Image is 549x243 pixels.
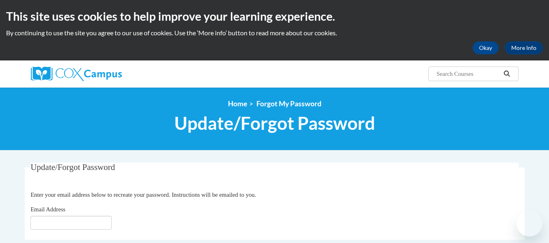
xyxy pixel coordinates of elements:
p: By continuing to use the site you agree to our use of cookies. Use the ‘More info’ button to read... [6,28,543,37]
span: Update/Forgot Password [30,162,115,172]
span: Enter your email address below to recreate your password. Instructions will be emailed to you. [30,191,256,198]
span: Email Address [30,206,65,213]
input: Search Courses [436,69,501,79]
a: More Info [505,41,543,54]
iframe: Button to launch messaging window [516,211,542,237]
a: Home [228,99,247,108]
button: Okay [473,41,499,54]
h2: This site uses cookies to help improve your learning experience. [6,8,543,24]
span: Forgot My Password [256,99,321,108]
img: Cox Campus [31,67,122,81]
button: Search [501,69,513,79]
a: Cox Campus [31,67,185,81]
span: Update/Forgot Password [174,112,375,134]
input: Email [30,216,112,230]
